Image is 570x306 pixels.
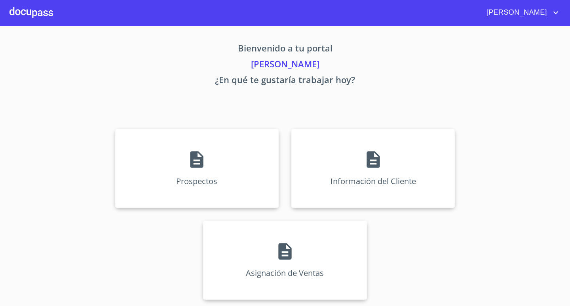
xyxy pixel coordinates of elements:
[331,176,416,186] p: Información del Cliente
[41,73,529,89] p: ¿En qué te gustaría trabajar hoy?
[176,176,217,186] p: Prospectos
[246,268,324,278] p: Asignación de Ventas
[41,57,529,73] p: [PERSON_NAME]
[481,6,551,19] span: [PERSON_NAME]
[41,42,529,57] p: Bienvenido a tu portal
[481,6,560,19] button: account of current user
